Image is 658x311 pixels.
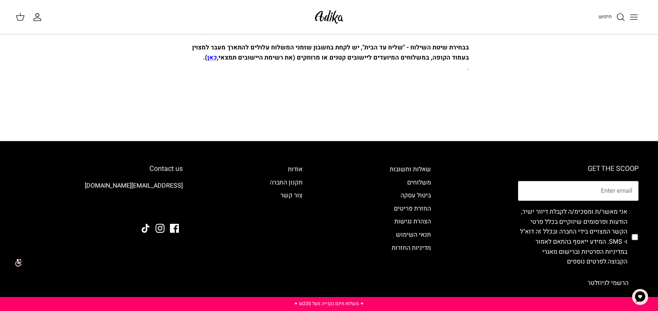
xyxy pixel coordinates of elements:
[288,165,303,174] a: אודות
[396,230,431,239] a: תנאי השימוש
[192,43,469,62] span: בבחירת שיטת השילוח - "שליח עד הבית", יש לקחת בחשבון שזמני המשלוח עלולים להתארך מעבר למצוין בעמוד ...
[567,257,606,266] a: לפרטים נוספים
[518,165,639,173] h6: GET THE SCOOP
[19,165,183,173] h6: Contact us
[394,217,431,226] a: הצהרת נגישות
[161,202,183,213] img: Adika IL
[170,224,179,233] a: Facebook
[85,181,183,190] a: [EMAIL_ADDRESS][DOMAIN_NAME]
[392,243,431,253] a: מדיניות החזרות
[262,165,310,293] div: Secondary navigation
[6,252,27,273] img: accessibility_icon02.svg
[401,191,431,200] a: ביטול עסקה
[33,12,45,22] a: החשבון שלי
[598,12,625,22] a: חיפוש
[577,273,639,293] button: הרשמי לניוזלטר
[407,178,431,187] a: משלוחים
[156,224,164,233] a: Instagram
[390,165,431,174] a: שאלות ותשובות
[280,191,303,200] a: צור קשר
[518,207,627,267] label: אני מאשר/ת ומסכימ/ה לקבלת דיוור ישיר, הודעות ופרסומים שיווקיים בכלל פרטי הקשר המצויים בידי החברה ...
[207,53,217,62] a: כאן
[518,181,639,201] input: Email
[382,165,439,293] div: Secondary navigation
[189,43,469,73] p: .
[313,8,346,26] img: Adika IL
[394,204,431,213] a: החזרת פריטים
[628,285,652,309] button: צ'אט
[625,9,642,26] button: Toggle menu
[190,7,469,36] span: השליח ייצור עמך קשר טלפוני על מנת לתאם את הגעתו, לכן מומלץ להיות זמינים לאחר ההזמנה באתר. [PERSON...
[598,13,612,20] span: חיפוש
[294,300,364,307] a: ✦ משלוח חינם בקנייה מעל ₪220 ✦
[141,224,150,233] a: Tiktok
[270,178,303,187] a: תקנון החברה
